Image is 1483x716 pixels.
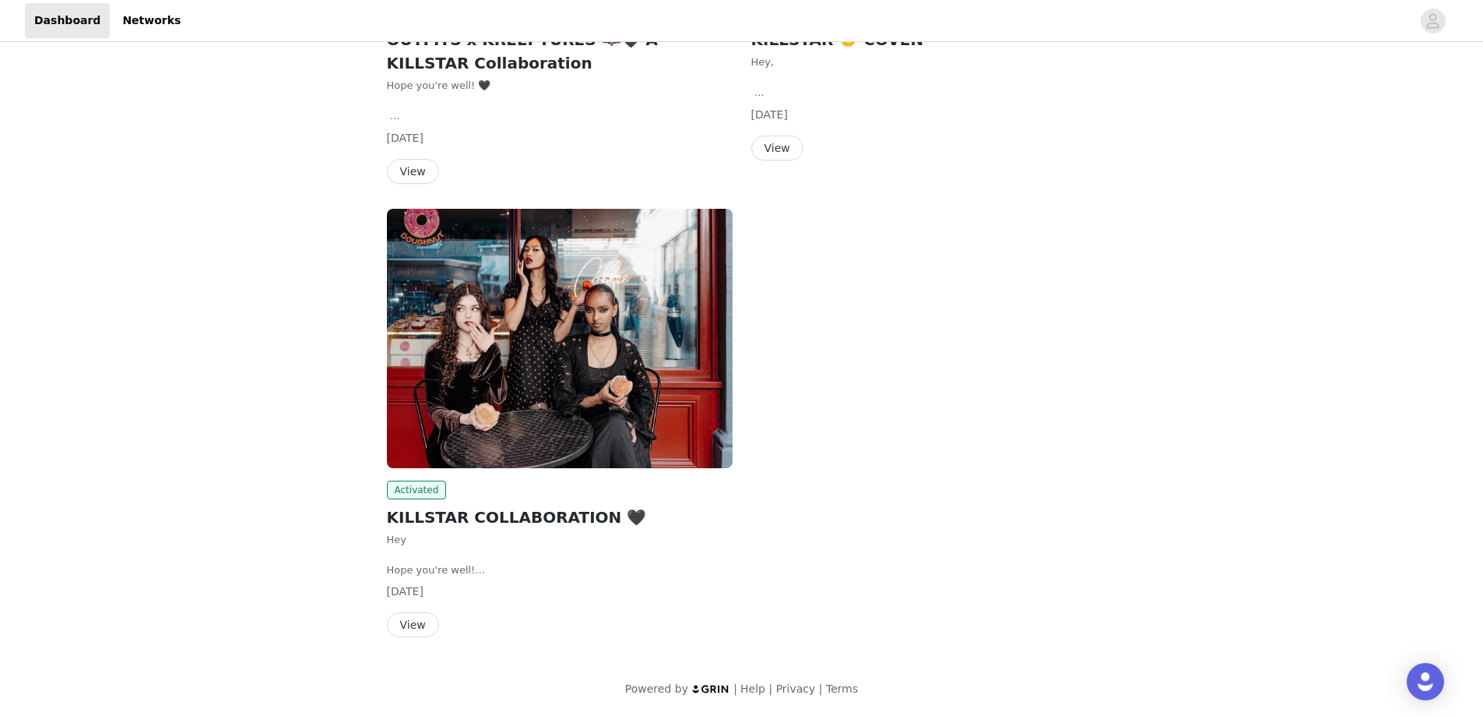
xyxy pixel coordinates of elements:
h2: KILLSTAR COLLABORATION 🖤 [387,506,733,529]
span: Activated [387,481,447,499]
p: Hey [387,532,733,548]
span: [DATE] [387,132,423,144]
span: Powered by [625,682,688,695]
a: View [387,166,439,178]
span: | [768,682,772,695]
a: Privacy [776,682,816,695]
div: Open Intercom Messenger [1407,663,1444,700]
span: | [733,682,737,695]
div: Hope you're well! 🖤 [387,78,733,93]
span: [DATE] [387,585,423,598]
p: Hope you're well! [387,563,733,578]
img: KILLSTAR - EU [387,209,733,468]
a: Terms [826,682,858,695]
div: avatar [1425,9,1440,34]
span: | [819,682,823,695]
button: View [387,612,439,637]
a: View [751,143,803,154]
a: Networks [113,3,190,38]
a: Dashboard [25,3,110,38]
h2: OUTFITS x KREEPTURES 🦇🖤 A KILLSTAR Collaboration [387,28,733,75]
p: Hey, [751,55,1097,70]
img: logo [691,684,730,694]
button: View [751,136,803,160]
span: [DATE] [751,108,788,121]
a: Help [740,682,765,695]
button: View [387,159,439,184]
a: View [387,619,439,631]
